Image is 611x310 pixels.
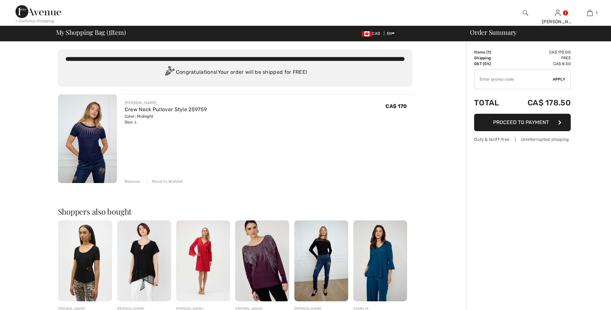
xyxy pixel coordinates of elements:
[58,208,412,215] h2: Shoppers also bought
[510,92,571,114] td: CA$ 178.50
[56,29,126,35] span: My Shopping Bag ( Item)
[596,10,597,16] span: 1
[474,92,510,114] td: Total
[147,179,183,184] div: Move to Wishlist
[176,220,230,301] img: Casual V-Neck Mini Dress Style 252163
[553,76,566,82] span: Apply
[66,66,405,79] div: Congratulations! Your order will be shipped for FREE!
[510,61,571,67] td: CA$ 8.50
[474,61,510,67] td: GST (5%)
[555,10,560,16] a: Sign In
[488,50,490,54] span: 1
[235,220,289,301] img: Floral Jewel Boat Neck Pullover Style 253772
[109,27,111,36] span: 1
[15,18,54,24] div: < Continue Shopping
[474,114,571,131] button: Proceed to Payment
[294,220,348,301] img: Embellished High-Waisted Skinny Jeans Style 253863
[474,55,510,61] td: Shipping
[542,18,573,25] div: [PERSON_NAME]
[555,9,560,17] img: My Info
[163,66,176,79] img: Congratulation2.svg
[125,100,207,106] div: [PERSON_NAME]
[387,31,395,36] span: EN
[493,119,549,125] span: Proceed to Payment
[353,220,407,301] img: V-Neck Flare-Sleeve Pullover Style 33778
[462,29,607,35] div: Order Summary
[362,31,372,36] img: Canadian Dollar
[386,103,407,109] span: CA$ 170
[117,220,171,301] img: Asymmetrical Hem V-Neck Pullover Style 252172
[474,70,553,89] input: Promo code
[362,31,383,36] span: CAD
[125,179,140,184] div: Remove
[574,9,606,17] a: 1
[125,113,207,125] div: Color: Midnight Size: L
[510,55,571,61] td: Free
[15,5,61,18] img: 1ère Avenue
[58,220,112,301] img: Casual Knotted Pullover Style 252230
[125,106,207,112] a: Crew Neck Pullover Style 259759
[474,136,571,142] div: Duty & tariff-free | Uninterrupted shipping
[587,9,593,17] img: My Bag
[58,94,117,183] img: Crew Neck Pullover Style 259759
[523,9,528,17] img: search the website
[510,49,571,55] td: CA$ 170.00
[474,49,510,55] td: Items ( )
